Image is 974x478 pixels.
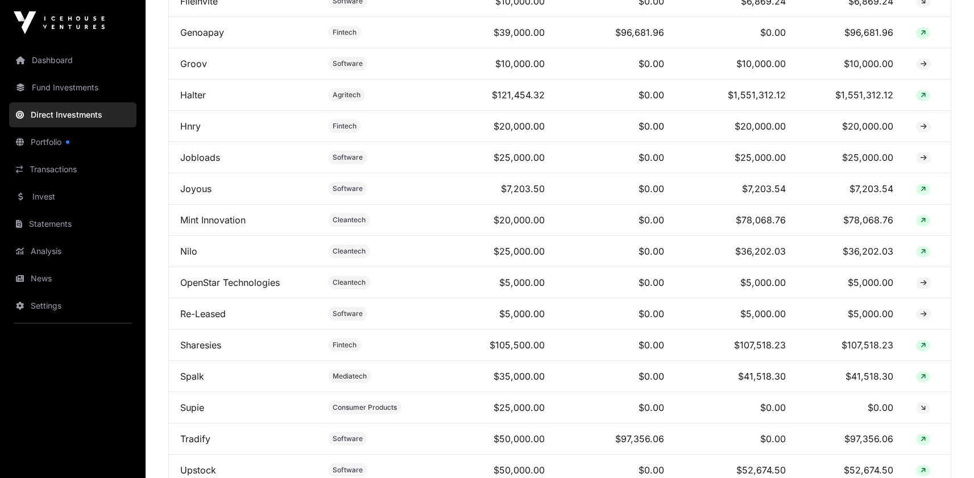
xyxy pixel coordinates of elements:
span: Mediatech [333,372,367,381]
a: Hnry [180,120,201,132]
td: $0.00 [675,392,797,423]
td: $50,000.00 [433,423,557,455]
a: Statements [9,211,136,236]
td: $0.00 [556,142,675,173]
td: $25,000.00 [675,142,797,173]
td: $0.00 [797,392,905,423]
span: Software [333,184,363,193]
a: OpenStar Technologies [180,277,280,288]
a: Direct Investments [9,102,136,127]
a: Re-Leased [180,308,226,319]
td: $78,068.76 [797,205,905,236]
span: Consumer Products [333,403,397,412]
td: $0.00 [556,111,675,142]
td: $0.00 [556,236,675,267]
td: $0.00 [556,330,675,361]
a: Portfolio [9,130,136,155]
span: Cleantech [333,215,366,225]
a: Joyous [180,183,212,194]
td: $36,202.03 [675,236,797,267]
a: Settings [9,293,136,318]
a: Nilo [180,246,197,257]
td: $0.00 [556,173,675,205]
a: Genoapay [180,27,224,38]
td: $121,454.32 [433,80,557,111]
td: $20,000.00 [433,205,557,236]
td: $0.00 [675,423,797,455]
td: $5,000.00 [675,267,797,298]
td: $20,000.00 [433,111,557,142]
td: $1,551,312.12 [675,80,797,111]
td: $107,518.23 [797,330,905,361]
td: $0.00 [556,298,675,330]
a: Supie [180,402,204,413]
a: Sharesies [180,339,221,351]
td: $97,356.06 [556,423,675,455]
a: Spalk [180,371,204,382]
td: $41,518.30 [797,361,905,392]
td: $7,203.54 [675,173,797,205]
a: Fund Investments [9,75,136,100]
td: $25,000.00 [433,236,557,267]
td: $10,000.00 [797,48,905,80]
a: Analysis [9,239,136,264]
td: $25,000.00 [433,142,557,173]
td: $7,203.54 [797,173,905,205]
td: $0.00 [556,392,675,423]
span: Cleantech [333,247,366,256]
span: Software [333,465,363,475]
td: $96,681.96 [556,17,675,48]
span: Software [333,434,363,443]
td: $0.00 [556,267,675,298]
td: $35,000.00 [433,361,557,392]
td: $5,000.00 [797,298,905,330]
a: Invest [9,184,136,209]
td: $97,356.06 [797,423,905,455]
img: Icehouse Ventures Logo [14,11,105,34]
td: $7,203.50 [433,173,557,205]
td: $36,202.03 [797,236,905,267]
a: Dashboard [9,48,136,73]
td: $5,000.00 [797,267,905,298]
td: $39,000.00 [433,17,557,48]
td: $41,518.30 [675,361,797,392]
span: Fintech [333,122,357,131]
td: $0.00 [556,205,675,236]
span: Fintech [333,28,357,37]
td: $0.00 [556,48,675,80]
td: $0.00 [675,17,797,48]
td: $25,000.00 [433,392,557,423]
td: $107,518.23 [675,330,797,361]
td: $5,000.00 [433,267,557,298]
a: Tradify [180,433,210,444]
td: $105,500.00 [433,330,557,361]
a: News [9,266,136,291]
td: $25,000.00 [797,142,905,173]
td: $20,000.00 [675,111,797,142]
span: Software [333,153,363,162]
td: $96,681.96 [797,17,905,48]
span: Software [333,59,363,68]
td: $5,000.00 [433,298,557,330]
a: Transactions [9,157,136,182]
a: Mint Innovation [180,214,246,226]
td: $20,000.00 [797,111,905,142]
td: $1,551,312.12 [797,80,905,111]
td: $0.00 [556,80,675,111]
span: Software [333,309,363,318]
span: Fintech [333,340,357,350]
td: $5,000.00 [675,298,797,330]
a: Jobloads [180,152,220,163]
td: $78,068.76 [675,205,797,236]
td: $10,000.00 [433,48,557,80]
span: Agritech [333,90,360,99]
td: $10,000.00 [675,48,797,80]
a: Halter [180,89,206,101]
a: Upstock [180,464,216,476]
iframe: Chat Widget [917,423,974,478]
td: $0.00 [556,361,675,392]
span: Cleantech [333,278,366,287]
a: Groov [180,58,207,69]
